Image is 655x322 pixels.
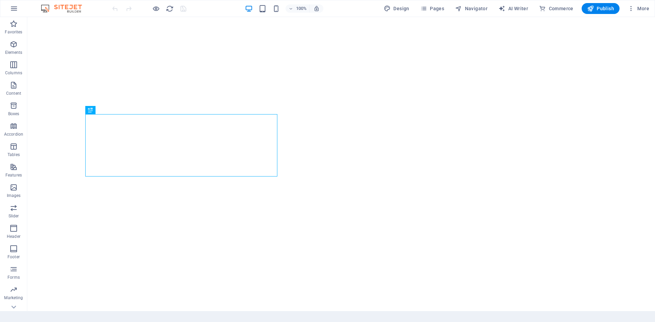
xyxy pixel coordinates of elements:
button: More [625,3,652,14]
p: Forms [8,275,20,280]
div: Design (Ctrl+Alt+Y) [381,3,412,14]
p: Footer [8,254,20,260]
button: 100% [286,4,310,13]
button: Click here to leave preview mode and continue editing [152,4,160,13]
span: Pages [420,5,444,12]
span: Commerce [539,5,573,12]
span: More [628,5,649,12]
p: Features [5,172,22,178]
p: Boxes [8,111,19,117]
p: Columns [5,70,22,76]
p: Header [7,234,20,239]
p: Elements [5,50,23,55]
p: Images [7,193,21,198]
p: Marketing [4,295,23,301]
p: Favorites [5,29,22,35]
p: Slider [9,213,19,219]
p: Tables [8,152,20,157]
button: reload [165,4,174,13]
h6: 100% [296,4,307,13]
button: Design [381,3,412,14]
span: Design [384,5,409,12]
img: Editor Logo [39,4,90,13]
i: Reload page [166,5,174,13]
span: Navigator [455,5,487,12]
button: Publish [582,3,620,14]
button: Commerce [536,3,576,14]
p: Content [6,91,21,96]
button: Navigator [452,3,490,14]
button: AI Writer [496,3,531,14]
span: Publish [587,5,614,12]
p: Accordion [4,132,23,137]
i: On resize automatically adjust zoom level to fit chosen device. [314,5,320,12]
button: Pages [418,3,447,14]
span: AI Writer [498,5,528,12]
